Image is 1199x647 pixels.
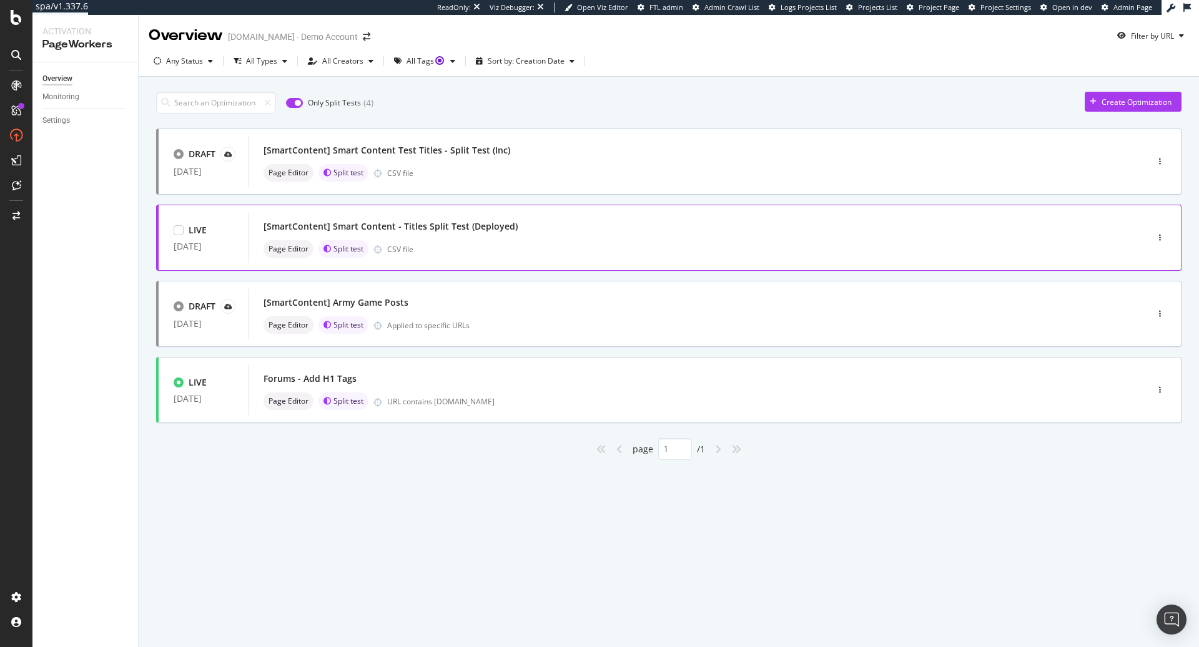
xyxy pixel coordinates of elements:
div: Monitoring [42,90,79,104]
a: Projects List [846,2,897,12]
div: CSV file [387,168,413,178]
a: Project Settings [969,2,1031,12]
div: Overview [149,25,223,46]
div: neutral label [264,316,313,334]
div: [DATE] [174,167,233,177]
div: neutral label [264,392,313,410]
a: Open Viz Editor [565,2,628,12]
span: Split test [333,397,363,405]
span: Project Page [919,2,959,12]
div: Viz Debugger: [490,2,535,12]
div: brand label [318,392,368,410]
div: [DOMAIN_NAME] - Demo Account [228,31,358,43]
div: [DATE] [174,394,233,404]
div: Any Status [166,57,203,65]
div: brand label [318,164,368,182]
span: Page Editor [269,397,308,405]
div: All Types [246,57,277,65]
div: angles-right [726,439,746,459]
button: Filter by URL [1112,26,1189,46]
span: Project Settings [980,2,1031,12]
div: arrow-right-arrow-left [363,32,370,41]
div: Applied to specific URLs [387,320,470,331]
div: LIVE [189,376,207,389]
a: Project Page [907,2,959,12]
div: URL contains [DOMAIN_NAME] [387,396,1094,407]
a: Open in dev [1040,2,1092,12]
div: [SmartContent] Smart Content Test Titles - Split Test (Inc) [264,144,510,157]
span: Page Editor [269,245,308,253]
div: Sort by: Creation Date [488,57,565,65]
button: Sort by: Creation Date [471,51,580,71]
button: Create Optimization [1085,92,1182,112]
div: Create Optimization [1102,97,1172,107]
div: [SmartContent] Smart Content - Titles Split Test (Deployed) [264,220,518,233]
div: [SmartContent] Army Game Posts [264,296,408,309]
span: Logs Projects List [781,2,837,12]
span: Open Viz Editor [577,2,628,12]
div: Overview [42,72,72,85]
span: Admin Page [1113,2,1152,12]
button: All Types [229,51,292,71]
span: Split test [333,321,363,329]
div: PageWorkers [42,37,128,52]
div: Filter by URL [1131,31,1174,41]
span: Page Editor [269,169,308,177]
a: FTL admin [638,2,683,12]
div: All Tags [407,57,445,65]
a: Overview [42,72,129,85]
div: brand label [318,316,368,334]
div: page / 1 [633,438,705,460]
span: Split test [333,169,363,177]
div: DRAFT [189,300,215,313]
div: Settings [42,114,70,127]
div: angle-left [611,439,628,459]
span: Open in dev [1052,2,1092,12]
a: Admin Page [1102,2,1152,12]
button: All Creators [303,51,378,71]
div: neutral label [264,240,313,258]
div: DRAFT [189,148,215,160]
div: All Creators [322,57,363,65]
a: Settings [42,114,129,127]
div: ( 4 ) [363,97,373,109]
div: LIVE [189,224,207,236]
span: Page Editor [269,321,308,329]
button: Any Status [149,51,218,71]
div: Activation [42,25,128,37]
div: angles-left [591,439,611,459]
div: [DATE] [174,319,233,329]
div: ReadOnly: [437,2,471,12]
a: Monitoring [42,90,129,104]
div: neutral label [264,164,313,182]
span: Projects List [858,2,897,12]
div: angle-right [710,439,726,459]
div: CSV file [387,244,413,255]
div: Open Intercom Messenger [1157,605,1187,635]
a: Logs Projects List [769,2,837,12]
span: FTL admin [649,2,683,12]
a: Admin Crawl List [693,2,759,12]
span: Admin Crawl List [704,2,759,12]
span: Split test [333,245,363,253]
input: Search an Optimization [156,92,276,114]
div: Forums - Add H1 Tags [264,372,357,385]
div: Tooltip anchor [434,55,445,66]
div: Only Split Tests [308,97,361,108]
button: All TagsTooltip anchor [389,51,460,71]
div: [DATE] [174,241,233,251]
div: brand label [318,240,368,258]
